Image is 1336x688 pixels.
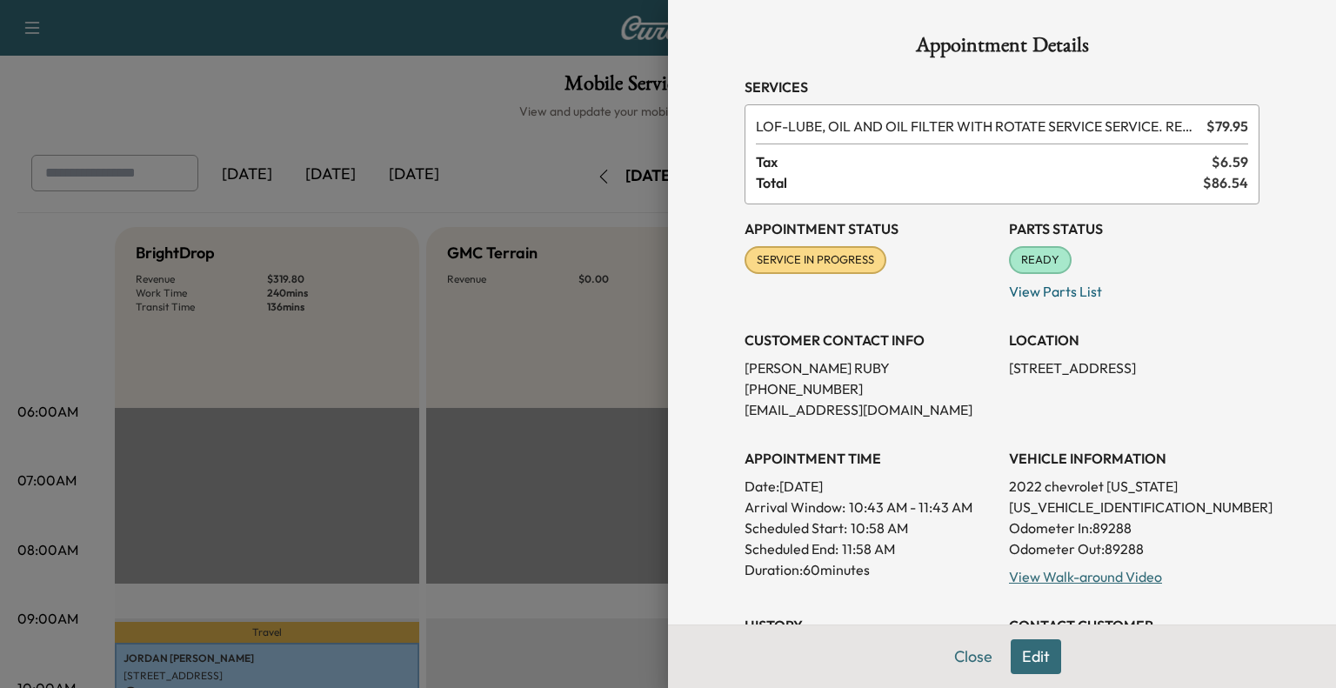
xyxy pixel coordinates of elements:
span: READY [1011,251,1070,269]
h3: Parts Status [1009,218,1259,239]
p: Odometer In: 89288 [1009,518,1259,538]
p: Scheduled Start: [745,518,847,538]
button: Close [943,639,1004,674]
p: 10:58 AM [851,518,908,538]
p: [STREET_ADDRESS] [1009,357,1259,378]
p: Arrival Window: [745,497,995,518]
span: Tax [756,151,1212,172]
h3: Appointment Status [745,218,995,239]
p: Duration: 60 minutes [745,559,995,580]
a: View Walk-around Video [1009,568,1162,585]
p: [PERSON_NAME] RUBY [745,357,995,378]
p: 11:58 AM [842,538,895,559]
p: 2022 chevrolet [US_STATE] [1009,476,1259,497]
p: [EMAIL_ADDRESS][DOMAIN_NAME] [745,399,995,420]
span: $ 79.95 [1206,116,1248,137]
button: Edit [1011,639,1061,674]
h3: CONTACT CUSTOMER [1009,615,1259,636]
h1: Appointment Details [745,35,1259,63]
h3: APPOINTMENT TIME [745,448,995,469]
span: $ 6.59 [1212,151,1248,172]
p: View Parts List [1009,274,1259,302]
span: SERVICE IN PROGRESS [746,251,885,269]
p: [PHONE_NUMBER] [745,378,995,399]
span: LUBE, OIL AND OIL FILTER WITH ROTATE SERVICE SERVICE. RESET OIL LIFE MONITOR. HAZARDOUS WASTE FEE... [756,116,1199,137]
p: Odometer Out: 89288 [1009,538,1259,559]
span: $ 86.54 [1203,172,1248,193]
h3: Services [745,77,1259,97]
h3: CUSTOMER CONTACT INFO [745,330,995,351]
p: Scheduled End: [745,538,838,559]
h3: LOCATION [1009,330,1259,351]
span: 10:43 AM - 11:43 AM [849,497,972,518]
h3: VEHICLE INFORMATION [1009,448,1259,469]
h3: History [745,615,995,636]
p: [US_VEHICLE_IDENTIFICATION_NUMBER] [1009,497,1259,518]
p: Date: [DATE] [745,476,995,497]
span: Total [756,172,1203,193]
